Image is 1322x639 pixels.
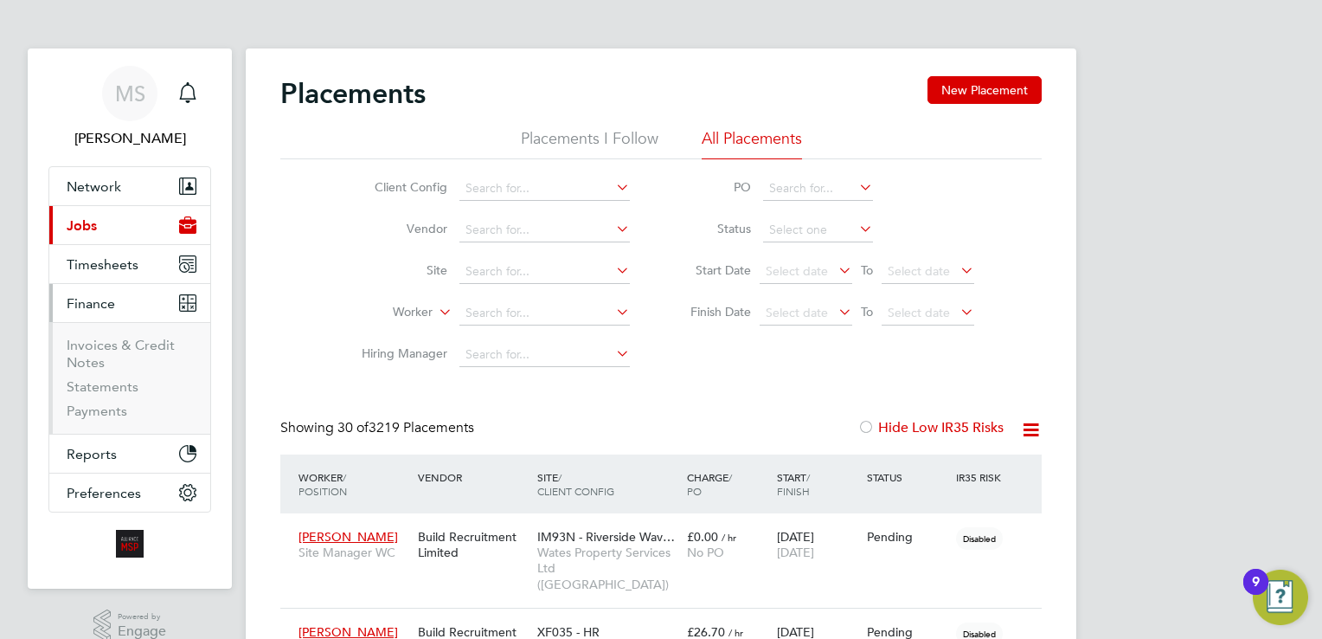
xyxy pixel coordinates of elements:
[863,461,953,493] div: Status
[49,284,210,322] button: Finance
[49,245,210,283] button: Timesheets
[49,474,210,512] button: Preferences
[763,177,873,201] input: Search for...
[294,615,1042,629] a: [PERSON_NAME]HR Administrator WCBuild Recruitment LimitedXF035 - HRWates Property Services Ltd (C...
[348,345,447,361] label: Hiring Manager
[459,343,630,367] input: Search for...
[722,531,736,544] span: / hr
[459,218,630,242] input: Search for...
[856,259,878,281] span: To
[687,545,724,560] span: No PO
[766,305,828,320] span: Select date
[537,545,678,592] span: Wates Property Services Ltd ([GEOGRAPHIC_DATA])
[687,470,732,498] span: / PO
[67,337,175,371] a: Invoices & Credit Notes
[777,545,814,560] span: [DATE]
[48,530,211,558] a: Go to home page
[414,520,533,569] div: Build Recruitment Limited
[67,217,97,234] span: Jobs
[777,470,810,498] span: / Finish
[867,529,948,545] div: Pending
[728,626,743,639] span: / hr
[67,446,117,462] span: Reports
[280,76,426,111] h2: Placements
[459,301,630,326] input: Search for...
[67,485,141,501] span: Preferences
[67,403,127,419] a: Payments
[118,624,166,639] span: Engage
[49,206,210,244] button: Jobs
[773,520,863,569] div: [DATE]
[49,322,210,434] div: Finance
[459,177,630,201] input: Search for...
[952,461,1011,493] div: IR35 Risk
[459,260,630,284] input: Search for...
[956,527,1003,550] span: Disabled
[348,179,447,195] label: Client Config
[67,378,138,395] a: Statements
[537,470,614,498] span: / Client Config
[298,545,409,560] span: Site Manager WC
[337,419,474,436] span: 3219 Placements
[337,419,369,436] span: 30 of
[673,304,751,319] label: Finish Date
[28,48,232,589] nav: Main navigation
[67,178,121,195] span: Network
[294,520,1042,534] a: [PERSON_NAME]Site Manager WCBuild Recruitment LimitedIM93N - Riverside Wav…Wates Property Service...
[1253,570,1308,625] button: Open Resource Center, 9 new notifications
[298,529,398,545] span: [PERSON_NAME]
[673,221,751,236] label: Status
[888,305,950,320] span: Select date
[298,470,347,498] span: / Position
[348,262,447,278] label: Site
[673,179,751,195] label: PO
[49,435,210,473] button: Reports
[348,221,447,236] label: Vendor
[414,461,533,493] div: Vendor
[857,419,1004,436] label: Hide Low IR35 Risks
[67,256,138,273] span: Timesheets
[927,76,1042,104] button: New Placement
[1252,582,1260,604] div: 9
[116,530,144,558] img: alliancemsp-logo-retina.png
[67,295,115,312] span: Finance
[280,419,478,437] div: Showing
[673,262,751,278] label: Start Date
[888,263,950,279] span: Select date
[687,529,718,545] span: £0.00
[683,461,773,507] div: Charge
[521,128,658,159] li: Placements I Follow
[773,461,863,507] div: Start
[537,529,675,545] span: IM93N - Riverside Wav…
[856,300,878,323] span: To
[333,304,433,321] label: Worker
[294,461,414,507] div: Worker
[115,82,145,105] span: MS
[702,128,802,159] li: All Placements
[48,128,211,149] span: Michael Stone
[766,263,828,279] span: Select date
[48,66,211,149] a: MS[PERSON_NAME]
[763,218,873,242] input: Select one
[49,167,210,205] button: Network
[118,610,166,624] span: Powered by
[533,461,683,507] div: Site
